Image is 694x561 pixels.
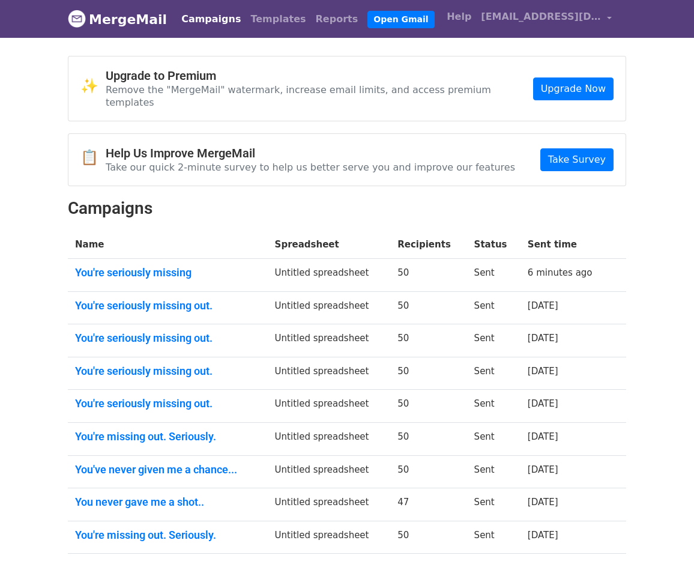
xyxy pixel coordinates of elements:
[106,83,533,109] p: Remove the "MergeMail" watermark, increase email limits, and access premium templates
[540,148,614,171] a: Take Survey
[467,324,520,357] td: Sent
[268,423,391,456] td: Untitled spreadsheet
[75,332,261,345] a: You're seriously missing out.
[390,357,466,390] td: 50
[268,455,391,488] td: Untitled spreadsheet
[390,488,466,521] td: 47
[467,455,520,488] td: Sent
[467,231,520,259] th: Status
[75,299,261,312] a: You're seriously missing out.
[467,259,520,292] td: Sent
[80,149,106,166] span: 📋
[528,333,558,344] a: [DATE]
[268,521,391,554] td: Untitled spreadsheet
[533,77,614,100] a: Upgrade Now
[467,521,520,554] td: Sent
[268,291,391,324] td: Untitled spreadsheet
[528,464,558,475] a: [DATE]
[75,397,261,410] a: You're seriously missing out.
[75,529,261,542] a: You're missing out. Seriously.
[246,7,310,31] a: Templates
[367,11,434,28] a: Open Gmail
[268,390,391,423] td: Untitled spreadsheet
[75,430,261,443] a: You're missing out. Seriously.
[390,423,466,456] td: 50
[528,497,558,508] a: [DATE]
[268,259,391,292] td: Untitled spreadsheet
[467,390,520,423] td: Sent
[390,390,466,423] td: 50
[476,5,617,33] a: [EMAIL_ADDRESS][DOMAIN_NAME]
[268,231,391,259] th: Spreadsheet
[520,231,610,259] th: Sent time
[467,291,520,324] td: Sent
[68,7,167,32] a: MergeMail
[68,198,626,219] h2: Campaigns
[268,488,391,521] td: Untitled spreadsheet
[106,68,533,83] h4: Upgrade to Premium
[528,366,558,377] a: [DATE]
[467,488,520,521] td: Sent
[528,267,593,278] a: 6 minutes ago
[528,398,558,409] a: [DATE]
[442,5,476,29] a: Help
[268,324,391,357] td: Untitled spreadsheet
[390,521,466,554] td: 50
[467,357,520,390] td: Sent
[390,231,466,259] th: Recipients
[177,7,246,31] a: Campaigns
[80,77,106,95] span: ✨
[528,431,558,442] a: [DATE]
[68,231,268,259] th: Name
[268,357,391,390] td: Untitled spreadsheet
[467,423,520,456] td: Sent
[528,300,558,311] a: [DATE]
[75,365,261,378] a: You're seriously missing out.
[390,291,466,324] td: 50
[390,455,466,488] td: 50
[481,10,601,24] span: [EMAIL_ADDRESS][DOMAIN_NAME]
[528,530,558,541] a: [DATE]
[390,259,466,292] td: 50
[106,161,515,174] p: Take our quick 2-minute survey to help us better serve you and improve our features
[68,10,86,28] img: MergeMail logo
[390,324,466,357] td: 50
[75,496,261,509] a: You never gave me a shot..
[75,266,261,279] a: You're seriously missing
[75,463,261,476] a: You've never given me a chance...
[106,146,515,160] h4: Help Us Improve MergeMail
[311,7,363,31] a: Reports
